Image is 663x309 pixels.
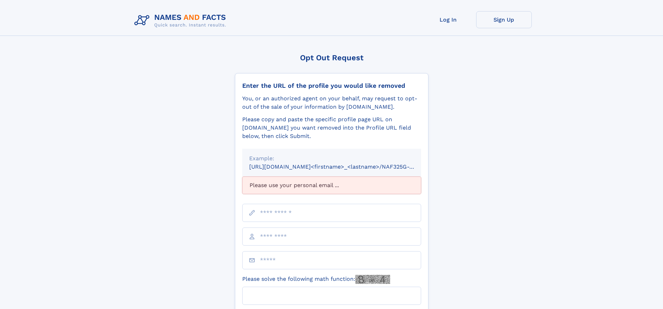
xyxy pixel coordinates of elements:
img: Logo Names and Facts [132,11,232,30]
label: Please solve the following math function: [242,275,390,284]
a: Log In [420,11,476,28]
a: Sign Up [476,11,532,28]
div: You, or an authorized agent on your behalf, may request to opt-out of the sale of your informatio... [242,94,421,111]
div: Opt Out Request [235,53,428,62]
div: Enter the URL of the profile you would like removed [242,82,421,90]
div: Please use your personal email ... [242,177,421,194]
div: Example: [249,154,414,163]
div: Please copy and paste the specific profile page URL on [DOMAIN_NAME] you want removed into the Pr... [242,115,421,140]
small: [URL][DOMAIN_NAME]<firstname>_<lastname>/NAF325G-xxxxxxxx [249,163,434,170]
